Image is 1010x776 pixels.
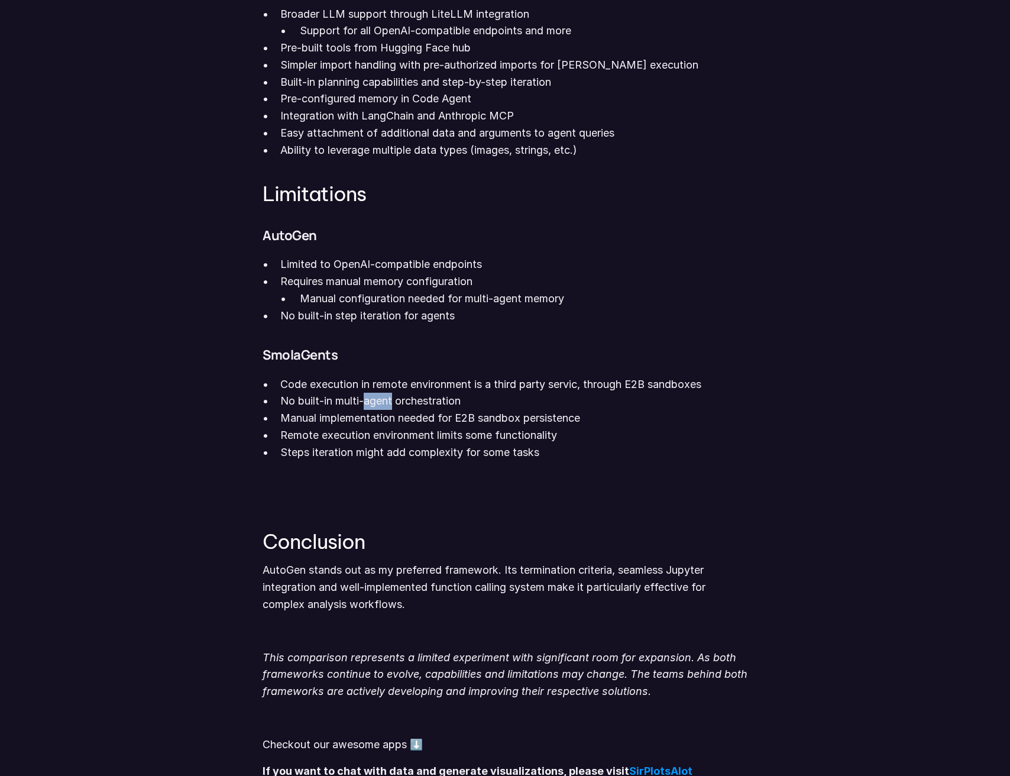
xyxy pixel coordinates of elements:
p: Remote execution environment limits some functionality [280,427,747,444]
p: AutoGen stands out as my preferred framework. Its termination criteria, seamless Jupyter integrat... [263,562,747,613]
p: Pre-built tools from Hugging Face hub [280,40,747,57]
p: Integration with LangChain and Anthropic MCP [280,108,747,125]
h3: Limitations [263,183,747,205]
h3: Conclusion [263,531,747,552]
p: No built-in multi-agent orchestration [280,393,747,410]
p: Checkout our awesome apps ⬇️ [263,736,747,754]
p: Pre-configured memory in Code Agent [280,90,747,108]
p: Manual configuration needed for multi-agent memory [300,290,747,308]
p: Easy attachment of additional data and arguments to agent queries [280,125,747,142]
p: Steps iteration might add complexity for some tasks [280,444,747,461]
p: Limited to OpenAI-compatible endpoints [280,256,747,273]
p: Requires manual memory configuration [280,273,747,290]
p: Broader LLM support through LiteLLM integration [280,6,747,23]
p: No built-in step iteration for agents [280,308,747,325]
p: Support for all OpenAI-compatible endpoints and more [300,22,747,40]
p: Simpler import handling with pre-authorized imports for [PERSON_NAME] execution [280,57,747,74]
p: Ability to leverage multiple data types (images, strings, etc.) [280,142,747,159]
em: This comparison represents a limited experiment with significant room for expansion. As both fram... [263,651,750,698]
h4: AutoGen [263,228,747,242]
h4: SmolaGents [263,348,747,362]
p: Code execution in remote environment is a third party servic, through E2B sandboxes [280,376,747,393]
p: Manual implementation needed for E2B sandbox persistence [280,410,747,427]
p: Built-in planning capabilities and step-by-step iteration [280,74,747,91]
